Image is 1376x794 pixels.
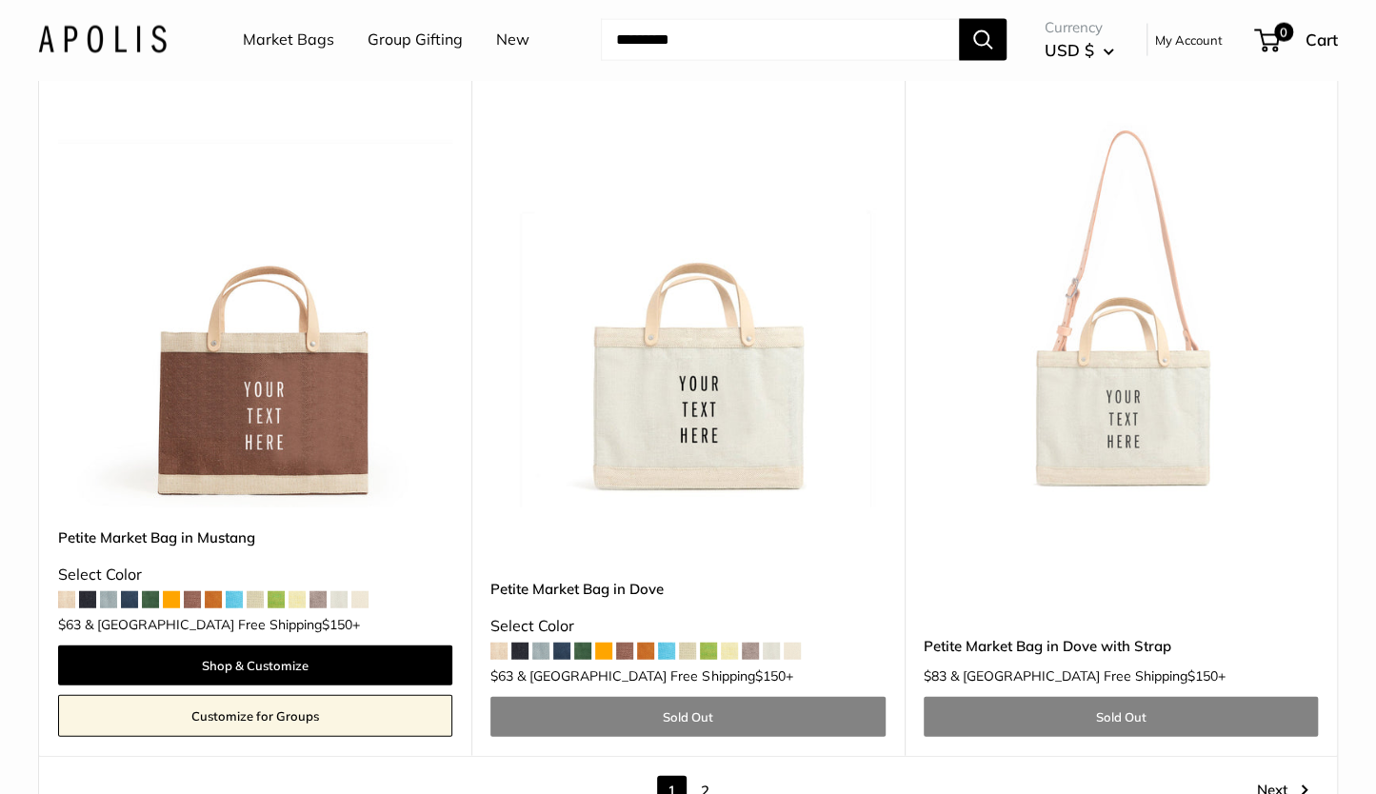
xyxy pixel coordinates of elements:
span: & [GEOGRAPHIC_DATA] Free Shipping + [517,669,792,683]
div: Select Color [58,561,452,589]
a: Petite Market Bag in Dove with StrapPetite Market Bag in Dove with Strap [924,113,1318,507]
a: Petite Market Bag in Dove [490,578,885,600]
span: 0 [1274,23,1293,42]
span: $63 [58,616,81,633]
span: USD $ [1045,40,1094,60]
a: Sold Out [924,697,1318,737]
a: Group Gifting [368,26,463,54]
a: Petite Market Bag in DovePetite Market Bag in Dove [490,113,885,507]
a: Market Bags [243,26,334,54]
img: Petite Market Bag in Dove with Strap [924,113,1318,507]
span: $150 [754,667,785,685]
a: Sold Out [490,697,885,737]
a: Customize for Groups [58,695,452,737]
span: & [GEOGRAPHIC_DATA] Free Shipping + [950,669,1226,683]
a: Petite Market Bag in Mustang [58,526,452,548]
img: Petite Market Bag in Dove [490,113,885,507]
span: $63 [490,667,513,685]
input: Search... [601,19,959,61]
span: $150 [1187,667,1218,685]
img: Petite Market Bag in Mustang [58,113,452,507]
a: New [496,26,529,54]
a: Shop & Customize [58,645,452,685]
button: USD $ [1045,35,1114,66]
button: Search [959,19,1007,61]
span: Cart [1306,30,1338,50]
a: My Account [1155,29,1223,51]
span: $150 [322,616,352,633]
a: Petite Market Bag in Dove with Strap [924,635,1318,657]
a: 0 Cart [1256,25,1338,55]
a: Petite Market Bag in MustangPetite Market Bag in Mustang [58,113,452,507]
div: Select Color [490,612,885,641]
img: Apolis [38,26,167,53]
iframe: Sign Up via Text for Offers [15,722,204,779]
span: $83 [924,667,947,685]
span: Currency [1045,14,1114,41]
span: & [GEOGRAPHIC_DATA] Free Shipping + [85,618,360,631]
